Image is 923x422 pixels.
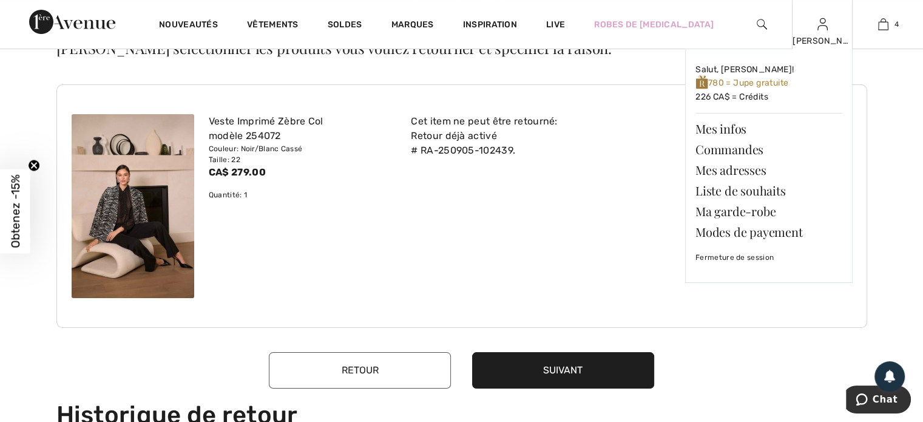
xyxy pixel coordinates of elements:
[8,174,22,248] span: Obtenez -15%
[853,17,913,32] a: 4
[695,242,842,273] a: Fermeture de session
[209,189,390,200] div: Quantité: 1
[472,352,654,389] button: Suivant
[846,386,911,416] iframe: Ouvre un widget dans lequel vous pouvez chatter avec l’un de nos agents
[546,18,565,31] a: Live
[695,75,708,90] img: loyalty_logo_r.svg
[817,17,828,32] img: Mes infos
[594,18,714,31] a: Robes de [MEDICAL_DATA]
[404,114,624,158] div: Cet item ne peut être retourné: Retour déjà activé # RA-250905-102439.
[757,17,767,32] img: recherche
[72,114,194,298] img: joseph-ribkoff-jackets-blazers-black-off-white_254072_1_d3f3_search.jpg
[463,19,517,32] span: Inspiration
[817,18,828,30] a: Se connecter
[328,19,362,32] a: Soldes
[695,160,842,180] a: Mes adresses
[269,352,451,389] button: Retour
[209,114,390,143] div: Veste Imprimé Zèbre Col modèle 254072
[695,118,842,139] a: Mes infos
[793,35,852,47] div: [PERSON_NAME]
[894,19,899,30] span: 4
[159,19,218,32] a: Nouveautés
[695,64,794,75] span: Salut, [PERSON_NAME]!
[247,19,299,32] a: Vêtements
[391,19,434,32] a: Marques
[695,222,842,242] a: Modes de payement
[209,143,390,154] div: Couleur: Noir/Blanc Cassé
[695,180,842,201] a: Liste de souhaits
[28,159,40,171] button: Close teaser
[56,41,867,55] h2: [PERSON_NAME] sélectionner les produits vous voulez retourner et spécifier la raison.
[878,17,888,32] img: Mon panier
[209,154,390,165] div: Taille: 22
[29,10,115,34] img: 1ère Avenue
[695,78,788,88] span: 780 = Jupe gratuite
[209,165,390,180] div: CA$ 279.00
[695,59,842,108] a: Salut, [PERSON_NAME]! 780 = Jupe gratuite226 CA$ = Crédits
[695,201,842,222] a: Ma garde-robe
[695,139,842,160] a: Commandes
